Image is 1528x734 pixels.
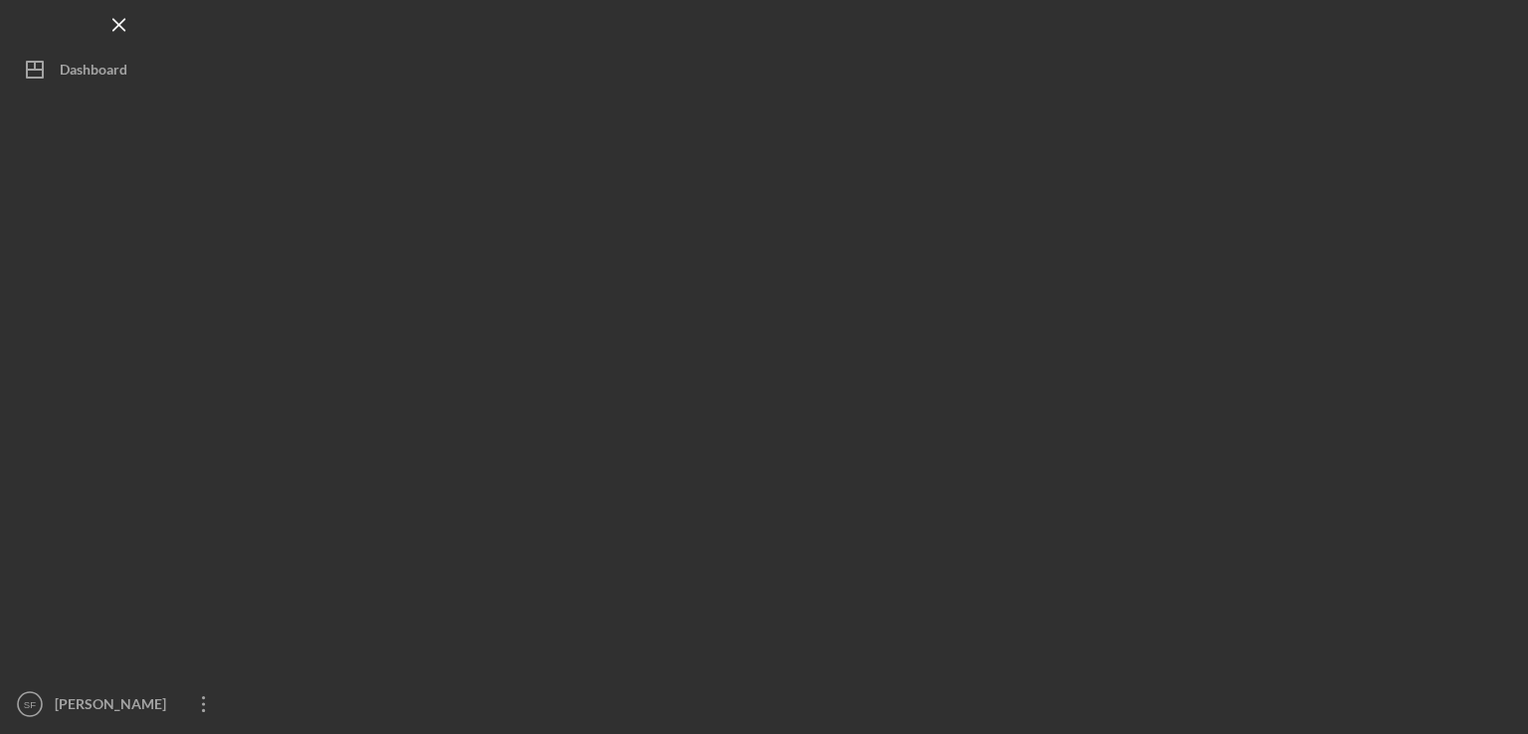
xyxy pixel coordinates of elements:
[24,699,36,710] text: SF
[10,50,229,90] button: Dashboard
[60,50,127,94] div: Dashboard
[50,684,179,729] div: [PERSON_NAME]
[10,684,229,724] button: SF[PERSON_NAME]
